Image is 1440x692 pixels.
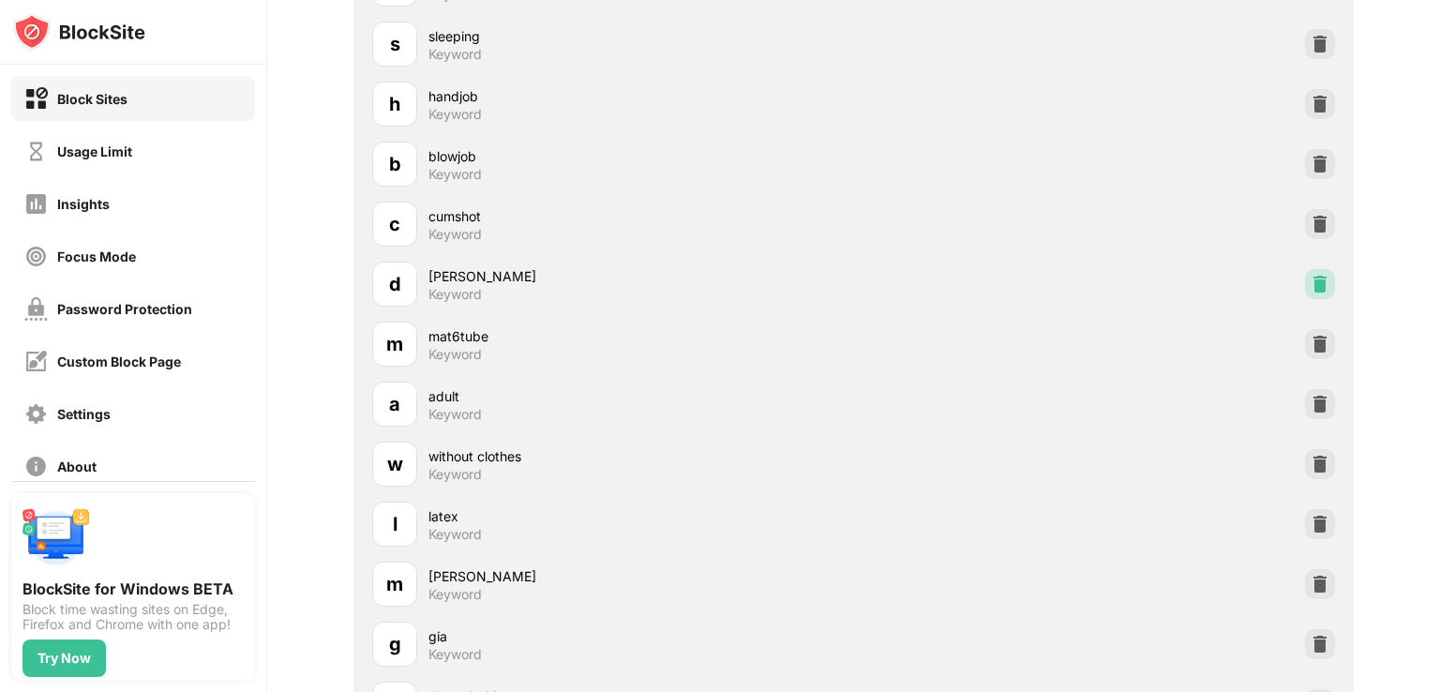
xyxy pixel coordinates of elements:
div: [PERSON_NAME] [428,566,853,586]
div: [PERSON_NAME] [428,266,853,286]
div: blowjob [428,146,853,166]
div: Keyword [428,106,482,123]
div: m [386,570,403,598]
div: d [389,270,401,298]
div: Keyword [428,346,482,363]
div: Keyword [428,286,482,303]
div: m [386,330,403,358]
div: About [57,459,97,474]
div: Insights [57,196,110,212]
div: Settings [57,406,111,422]
div: Keyword [428,526,482,543]
div: w [387,450,403,478]
img: push-desktop.svg [22,504,90,572]
div: Keyword [428,166,482,183]
div: Try Now [37,651,91,666]
div: sleeping [428,26,853,46]
div: Keyword [428,226,482,243]
img: block-on.svg [24,87,48,111]
img: about-off.svg [24,455,48,478]
div: Keyword [428,466,482,483]
div: handjob [428,86,853,106]
div: g [389,630,401,658]
div: h [389,90,400,118]
div: Block Sites [57,91,127,107]
div: adult [428,386,853,406]
div: s [390,30,400,58]
img: customize-block-page-off.svg [24,350,48,373]
div: c [389,210,400,238]
div: a [389,390,400,418]
div: cumshot [428,206,853,226]
div: l [393,510,397,538]
div: Block time wasting sites on Edge, Firefox and Chrome with one app! [22,602,244,632]
img: logo-blocksite.svg [13,13,145,51]
div: Focus Mode [57,248,136,264]
div: gia [428,626,853,646]
img: settings-off.svg [24,402,48,426]
img: password-protection-off.svg [24,297,48,321]
img: insights-off.svg [24,192,48,216]
div: Usage Limit [57,143,132,159]
div: Keyword [428,646,482,663]
div: latex [428,506,853,526]
div: Keyword [428,46,482,63]
div: b [389,150,401,178]
div: BlockSite for Windows BETA [22,579,244,598]
div: Keyword [428,406,482,423]
div: without clothes [428,446,853,466]
div: Keyword [428,586,482,603]
div: Password Protection [57,301,192,317]
div: Custom Block Page [57,354,181,369]
div: mat6tube [428,326,853,346]
img: time-usage-off.svg [24,140,48,163]
img: focus-off.svg [24,245,48,268]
